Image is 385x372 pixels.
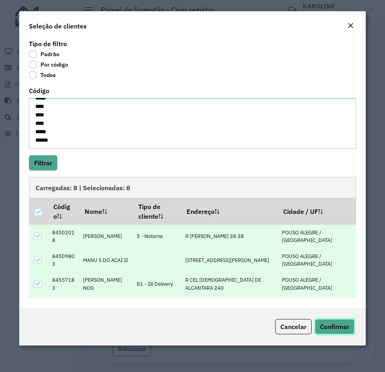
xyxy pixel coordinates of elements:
label: Padrão [29,50,59,58]
button: Confirmar [315,319,355,334]
th: Nome [79,198,133,224]
th: Endereço [181,198,278,224]
td: MANU S DO ACAI II [79,248,133,272]
th: Código [48,198,79,224]
td: PIZZA PRIME POUSO AL [79,296,133,319]
em: Fechar [347,22,354,29]
span: Cancelar [280,323,306,331]
td: R CEL [DEMOGRAPHIC_DATA] DE ALCANTARA 240 [181,272,278,296]
label: Tipo de filtro [29,39,67,49]
button: Cancelar [275,319,312,334]
td: 84502018 [48,225,79,248]
h4: Seleção de clientes [29,21,87,31]
td: PREFEITO [PERSON_NAME] 10 [181,296,278,319]
td: 84509803 [48,248,79,272]
td: [PERSON_NAME] NOG [79,272,133,296]
button: Filtrar [29,155,57,171]
td: 5 - Noturna [133,225,181,248]
th: Tipo de cliente [133,198,181,224]
td: 84557183 [48,272,79,296]
td: POUSO ALEGRE / [GEOGRAPHIC_DATA] [278,248,356,272]
label: Por código [29,61,68,69]
label: Código [29,86,49,96]
td: [STREET_ADDRESS][PERSON_NAME] [181,248,278,272]
label: Todos [29,71,56,79]
td: R [PERSON_NAME] 38 38 [181,225,278,248]
span: Confirmar [320,323,349,331]
td: POUSO ALEGRE / [GEOGRAPHIC_DATA] [278,272,356,296]
td: POUSO ALEGRE / [GEOGRAPHIC_DATA] [278,296,356,319]
div: Carregadas: 8 | Selecionadas: 8 [29,177,356,198]
td: [PERSON_NAME] [79,225,133,248]
td: POUSO ALEGRE / [GEOGRAPHIC_DATA] [278,225,356,248]
button: Close [345,21,356,31]
td: 81 - Zé Delivery [133,272,181,296]
th: Cidade / UF [278,198,356,224]
td: 84511162 [48,296,79,319]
